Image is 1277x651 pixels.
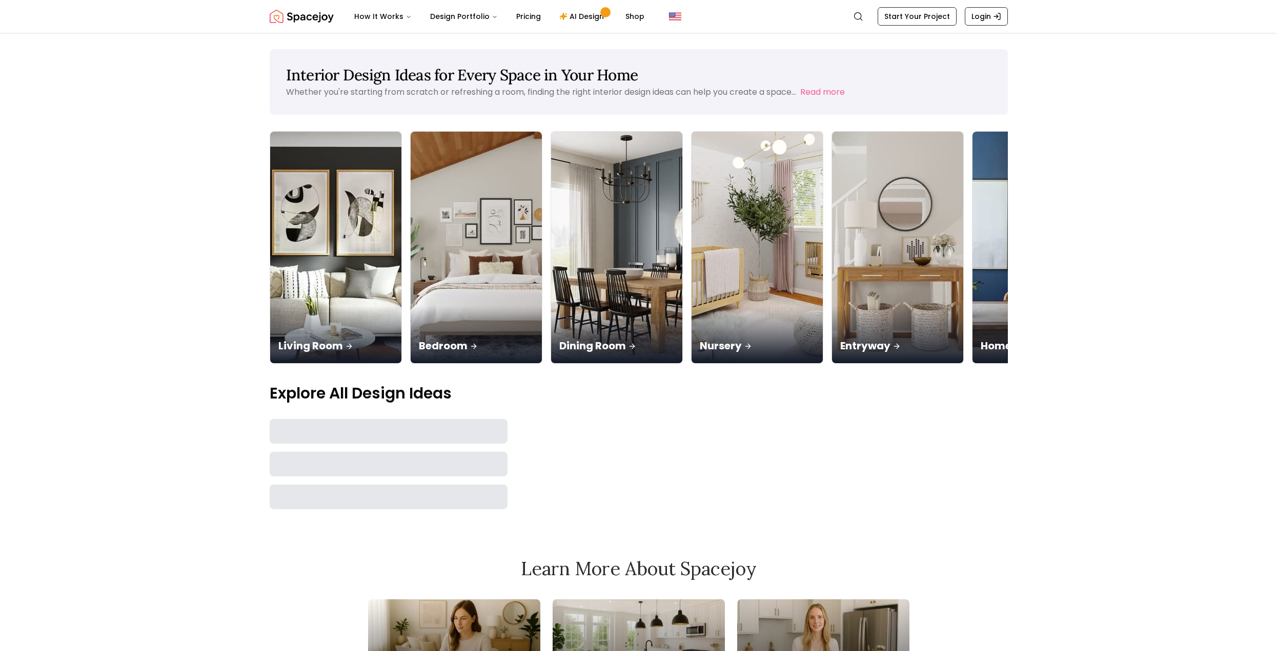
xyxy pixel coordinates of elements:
button: How It Works [346,6,420,27]
p: Living Room [278,339,393,353]
a: Living RoomLiving Room [270,131,402,364]
a: Start Your Project [878,7,957,26]
img: Bedroom [411,132,542,363]
button: Read more [800,86,845,98]
nav: Main [346,6,653,27]
p: Dining Room [559,339,674,353]
h1: Interior Design Ideas for Every Space in Your Home [286,66,991,84]
img: Entryway [832,132,963,363]
a: NurseryNursery [691,131,823,364]
img: Spacejoy Logo [270,6,334,27]
a: BedroomBedroom [410,131,542,364]
p: Nursery [700,339,815,353]
p: Whether you're starting from scratch or refreshing a room, finding the right interior design idea... [286,86,796,98]
a: Login [965,7,1008,26]
button: Design Portfolio [422,6,506,27]
a: Dining RoomDining Room [551,131,683,364]
a: EntrywayEntryway [832,131,964,364]
img: Home Office [972,132,1104,363]
img: Living Room [270,132,401,363]
img: Dining Room [551,132,682,363]
p: Bedroom [419,339,534,353]
a: Home OfficeHome Office [972,131,1104,364]
p: Explore All Design Ideas [270,384,1008,403]
img: Nursery [692,132,823,363]
a: AI Design [551,6,615,27]
p: Home Office [981,339,1096,353]
a: Pricing [508,6,549,27]
a: Spacejoy [270,6,334,27]
h2: Learn More About Spacejoy [368,558,909,579]
p: Entryway [840,339,955,353]
img: United States [669,10,681,23]
a: Shop [617,6,653,27]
